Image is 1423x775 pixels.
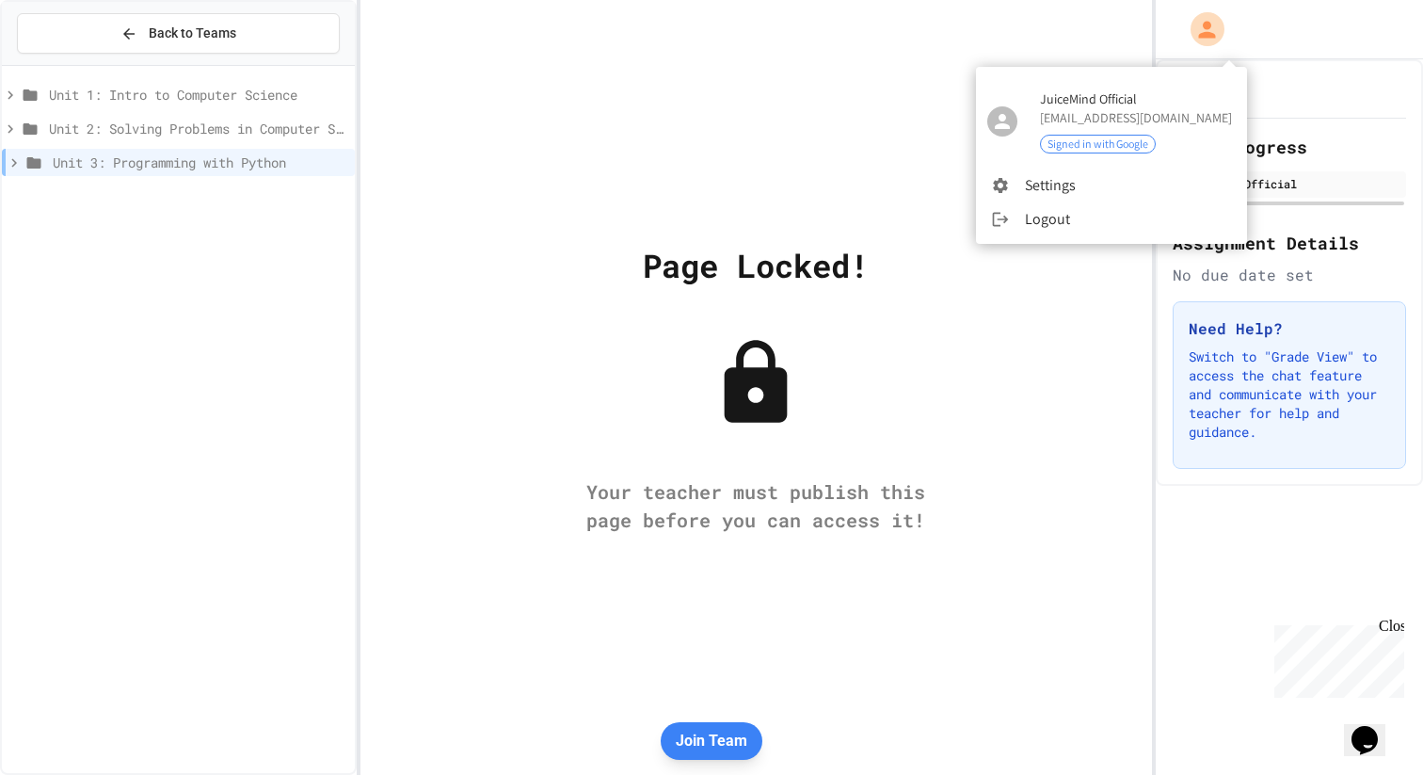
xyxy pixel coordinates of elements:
li: Logout [976,202,1247,236]
li: Settings [976,169,1247,202]
iframe: chat widget [1267,618,1404,698]
iframe: chat widget [1344,700,1404,756]
span: Signed in with Google [1041,136,1155,152]
span: JuiceMind Official [1040,89,1232,108]
div: [EMAIL_ADDRESS][DOMAIN_NAME] [1040,108,1232,127]
div: Chat with us now!Close [8,8,130,120]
